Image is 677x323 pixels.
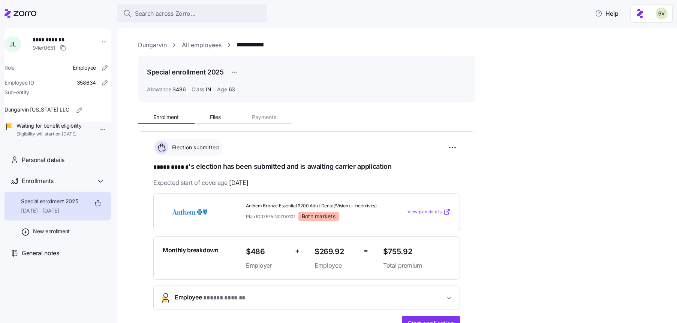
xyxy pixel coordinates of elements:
[21,198,78,205] span: Special enrollment 2025
[147,86,171,93] span: Allowance
[21,207,78,214] span: [DATE] - [DATE]
[656,7,668,19] img: 676487ef2089eb4995defdc85707b4f5
[73,64,96,71] span: Employee
[153,162,460,172] h1: 's election has been submitted and is awaiting carrier application
[4,64,15,71] span: Role
[595,9,619,18] span: Help
[182,40,222,50] a: All employees
[407,208,442,216] span: View plan details
[4,79,34,86] span: Employee ID
[16,122,81,129] span: Waiting for benefit eligibility
[117,4,267,22] button: Search across Zorro...
[364,246,368,256] span: =
[175,293,245,303] span: Employee
[163,203,217,220] img: Anthem
[147,67,224,77] h1: Special enrollment 2025
[229,178,248,188] span: [DATE]
[252,115,276,120] span: Payments
[206,86,211,93] span: IN
[246,203,377,209] span: Anthem Bronze Essential 9200 Adult Dental/Vision (+ Incentives)
[22,249,59,258] span: General notes
[589,6,625,21] button: Help
[9,41,16,47] span: J L
[383,246,451,258] span: $755.92
[22,176,53,186] span: Enrollments
[172,86,186,93] span: $486
[153,115,179,120] span: Enrollment
[217,86,227,93] span: Age
[138,40,167,50] a: Dungarvin
[246,246,289,258] span: $486
[407,208,451,216] a: View plan details
[153,178,248,188] span: Expected start of coverage
[33,228,70,235] span: New enrollment
[33,44,55,52] span: 94ef0651
[229,86,235,93] span: 63
[77,79,96,86] span: 358634
[315,261,358,270] span: Employee
[246,261,289,270] span: Employer
[302,213,336,220] span: Both markets
[4,89,29,96] span: Sub-entity
[246,213,295,220] span: Plan ID: 17575IN0700101
[192,86,204,93] span: Class
[22,155,64,165] span: Personal details
[135,9,196,18] span: Search across Zorro...
[16,131,81,137] span: Eligibility will start on [DATE]
[383,261,451,270] span: Total premium
[170,144,219,151] span: Election submitted
[295,246,300,256] span: +
[4,106,69,113] span: Dungarvin [US_STATE] LLC
[210,115,221,120] span: Files
[163,246,219,255] span: Monthly breakdown
[315,246,358,258] span: $269.92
